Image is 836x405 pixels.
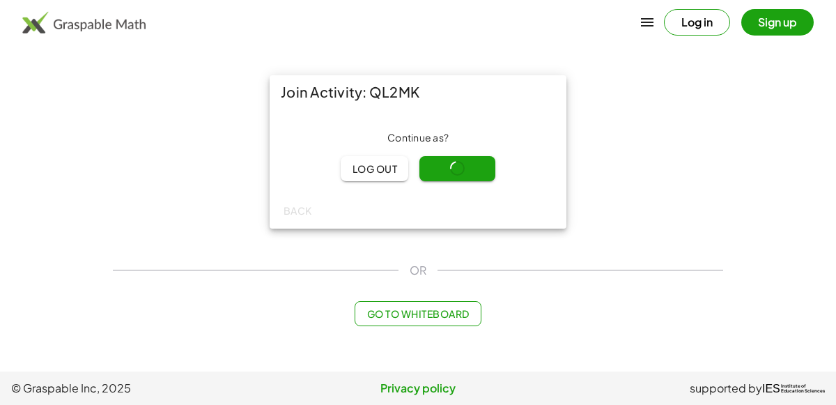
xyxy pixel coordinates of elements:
span: Go to Whiteboard [366,307,469,320]
div: Join Activity: QL2MK [270,75,566,109]
button: Go to Whiteboard [355,301,481,326]
button: Log in [664,9,730,36]
span: supported by [690,380,762,397]
div: Continue as ? [281,131,555,145]
span: Log out [352,162,397,175]
span: Institute of Education Sciences [781,384,825,394]
span: IES [762,382,780,395]
span: OR [410,262,426,279]
span: © Graspable Inc, 2025 [11,380,282,397]
a: Privacy policy [282,380,553,397]
button: Sign up [741,9,814,36]
button: Log out [341,156,408,181]
a: IESInstitute ofEducation Sciences [762,380,825,397]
